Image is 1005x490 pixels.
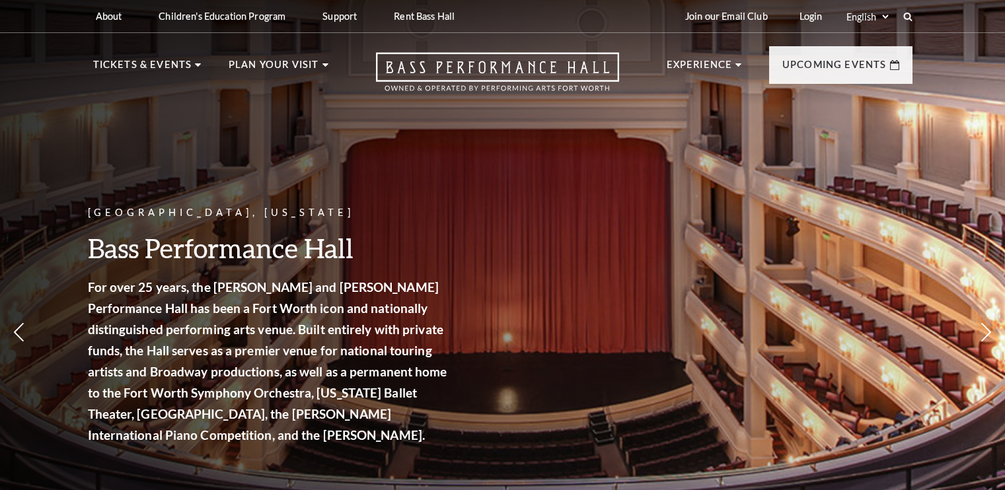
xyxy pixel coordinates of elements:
p: Plan Your Visit [229,57,319,81]
p: Children's Education Program [159,11,285,22]
p: Tickets & Events [93,57,192,81]
p: Upcoming Events [782,57,887,81]
select: Select: [844,11,891,23]
p: Experience [667,57,733,81]
p: Rent Bass Hall [394,11,455,22]
h3: Bass Performance Hall [88,231,451,265]
strong: For over 25 years, the [PERSON_NAME] and [PERSON_NAME] Performance Hall has been a Fort Worth ico... [88,279,447,442]
p: [GEOGRAPHIC_DATA], [US_STATE] [88,205,451,221]
p: Support [322,11,357,22]
p: About [96,11,122,22]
